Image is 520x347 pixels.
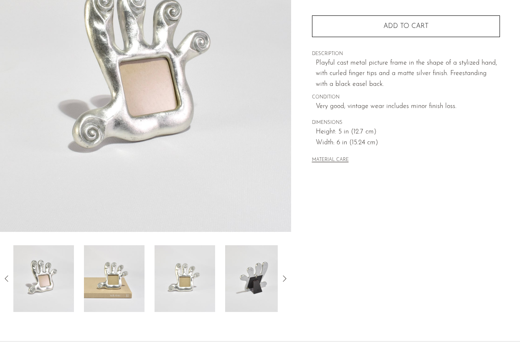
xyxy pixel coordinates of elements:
span: Width: 6 in (15.24 cm) [316,138,500,148]
img: Hand Picture Frame [155,245,215,312]
p: Playful cast metal picture frame in the shape of a stylized hand, with curled finger tips and a m... [316,58,500,90]
span: Height: 5 in (12.7 cm) [316,127,500,138]
span: CONDITION [312,94,500,101]
span: Very good; vintage wear includes minor finish loss. [316,101,500,112]
button: Add to cart [312,15,500,37]
span: Add to cart [383,23,429,30]
img: Hand Picture Frame [84,245,145,312]
span: DIMENSIONS [312,119,500,127]
button: MATERIAL CARE [312,157,349,163]
img: Hand Picture Frame [225,245,286,312]
span: DESCRIPTION [312,50,500,58]
img: Hand Picture Frame [13,245,74,312]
